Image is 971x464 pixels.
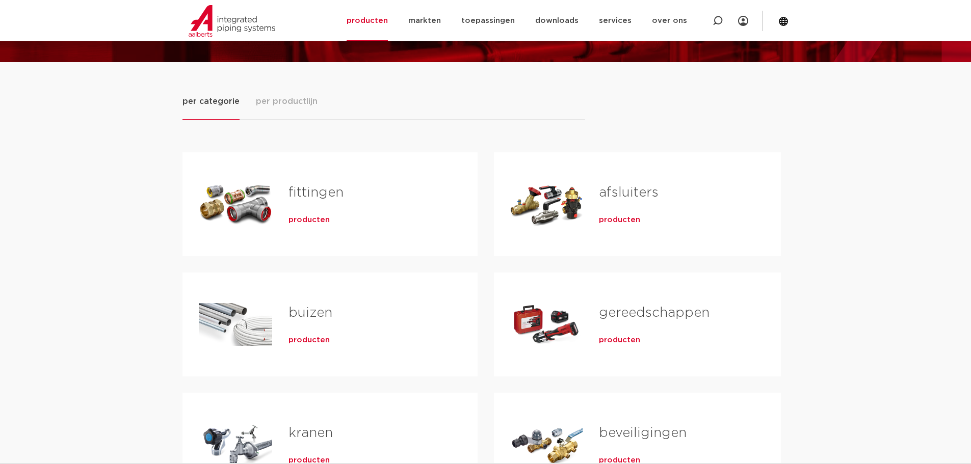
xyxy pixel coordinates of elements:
[599,335,640,345] a: producten
[288,306,332,319] a: buizen
[288,215,330,225] a: producten
[599,306,710,319] a: gereedschappen
[599,426,687,440] a: beveiligingen
[288,426,333,440] a: kranen
[599,215,640,225] a: producten
[256,95,318,107] span: per productlijn
[288,186,344,199] a: fittingen
[599,186,659,199] a: afsluiters
[182,95,240,107] span: per categorie
[288,335,330,345] a: producten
